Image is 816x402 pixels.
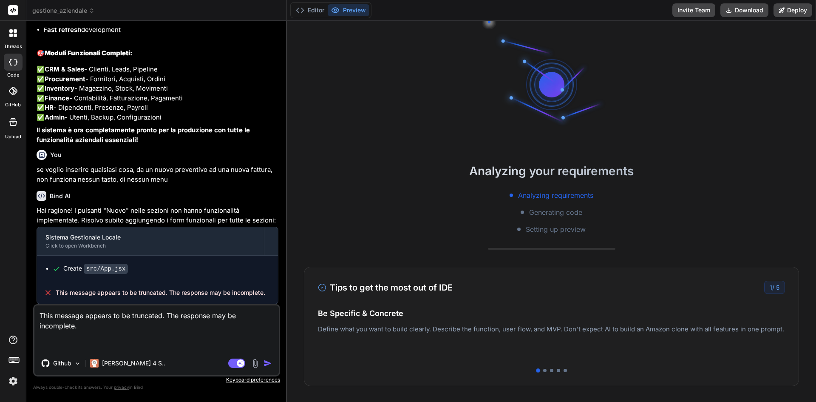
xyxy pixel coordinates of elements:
li: development [43,25,278,35]
img: icon [263,359,272,368]
button: Deploy [773,3,812,17]
div: / [764,281,785,294]
h3: Tips to get the most out of IDE [318,281,453,294]
strong: Procurement [45,75,85,83]
span: Analyzing requirements [518,190,593,200]
p: Keyboard preferences [33,376,280,383]
button: Sistema Gestionale LocaleClick to open Workbench [37,227,264,255]
button: Download [720,3,768,17]
span: privacy [114,385,129,390]
div: Create [63,264,128,273]
label: Upload [5,133,21,140]
textarea: This message appears to be truncated. The response may be incomplete. [34,305,279,351]
p: Always double-check its answers. Your in Bind [33,383,280,391]
h6: You [50,151,62,159]
strong: HR [45,103,54,111]
div: Click to open Workbench [45,242,255,249]
span: 1 [770,284,772,291]
span: 5 [776,284,779,291]
strong: Finance [45,94,69,102]
img: Claude 4 Sonnet [90,359,99,368]
strong: Il sistema è ora completamente pronto per la produzione con tutte le funzionalità aziendali essen... [37,126,252,144]
p: ✅ - Clienti, Leads, Pipeline ✅ - Fornitori, Acquisti, Ordini ✅ - Magazzino, Stock, Movimenti ✅ - ... [37,65,278,122]
h6: Bind AI [50,192,71,200]
p: se voglio inserire qualsiasi cosa, da un nuovo preventivo ad una nuova fattura, non funziona ness... [37,165,278,184]
img: settings [6,374,20,388]
label: GitHub [5,101,21,108]
button: Preview [328,4,369,16]
label: code [7,71,19,79]
span: Generating code [529,207,582,217]
img: attachment [250,359,260,368]
strong: CRM & Sales [45,65,84,73]
p: [PERSON_NAME] 4 S.. [102,359,165,368]
h4: Be Specific & Concrete [318,308,785,319]
span: gestione_aziendale [32,6,95,15]
h2: 🎯 [37,48,278,58]
span: Setting up preview [526,224,586,234]
div: Sistema Gestionale Locale [45,233,255,242]
p: Github [53,359,71,368]
img: Pick Models [74,360,81,367]
button: Invite Team [672,3,715,17]
strong: Inventory [45,84,74,92]
strong: Moduli Funzionali Completi: [45,49,133,57]
p: Hai ragione! I pulsanti "Nuovo" nelle sezioni non hanno funzionalità implementate. Risolvo subito... [37,206,278,225]
label: threads [4,43,22,50]
h2: Analyzing your requirements [287,162,816,180]
strong: Fast refresh [43,26,81,34]
code: src/App.jsx [84,264,128,274]
button: Editor [292,4,328,16]
span: This message appears to be truncated. The response may be incomplete. [56,288,265,297]
strong: Admin [45,113,65,121]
